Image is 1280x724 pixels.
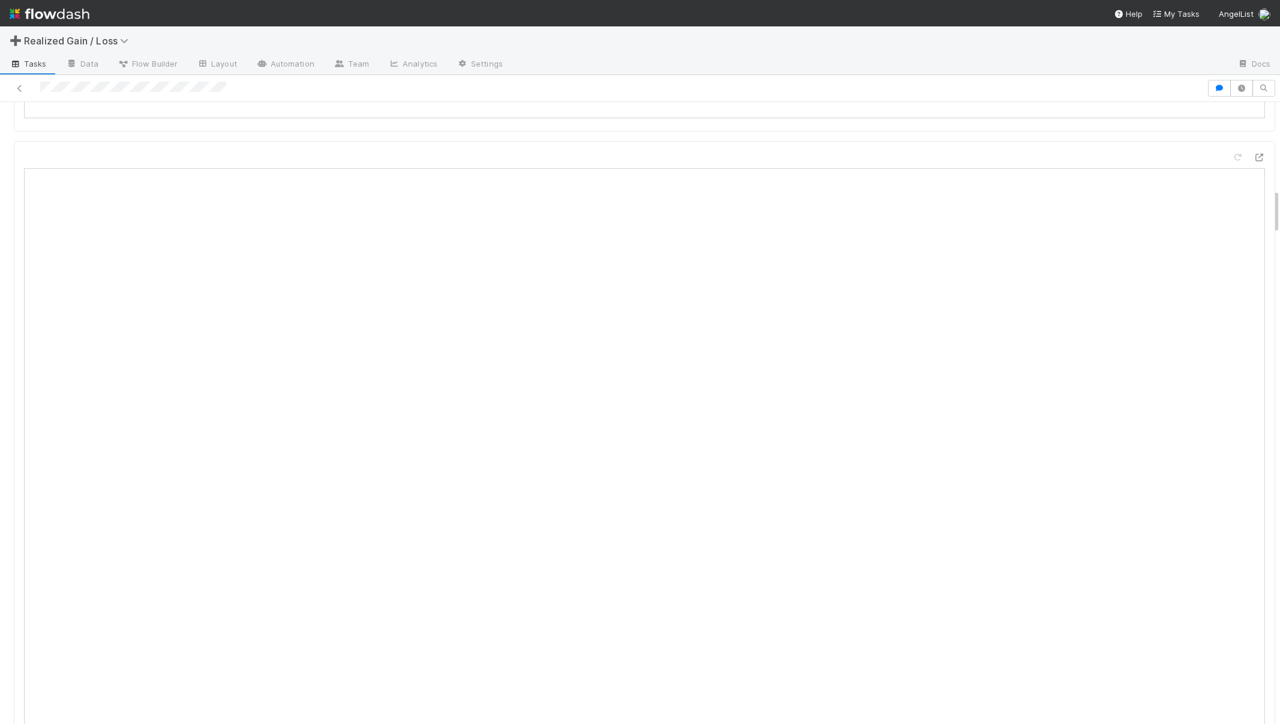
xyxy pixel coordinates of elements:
[56,55,108,74] a: Data
[447,55,512,74] a: Settings
[10,4,89,24] img: logo-inverted-e16ddd16eac7371096b0.svg
[1219,9,1254,19] span: AngelList
[118,58,178,70] span: Flow Builder
[1258,8,1270,20] img: avatar_a3b243cf-b3da-4b5c-848d-cbf70bdb6bef.png
[1114,8,1143,20] div: Help
[1228,55,1280,74] a: Docs
[187,55,247,74] a: Layout
[1152,9,1200,19] span: My Tasks
[379,55,447,74] a: Analytics
[108,55,187,74] a: Flow Builder
[1152,8,1200,20] a: My Tasks
[10,58,47,70] span: Tasks
[324,55,379,74] a: Team
[247,55,324,74] a: Automation
[24,35,134,47] span: Realized Gain / Loss
[10,35,22,46] span: ➕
